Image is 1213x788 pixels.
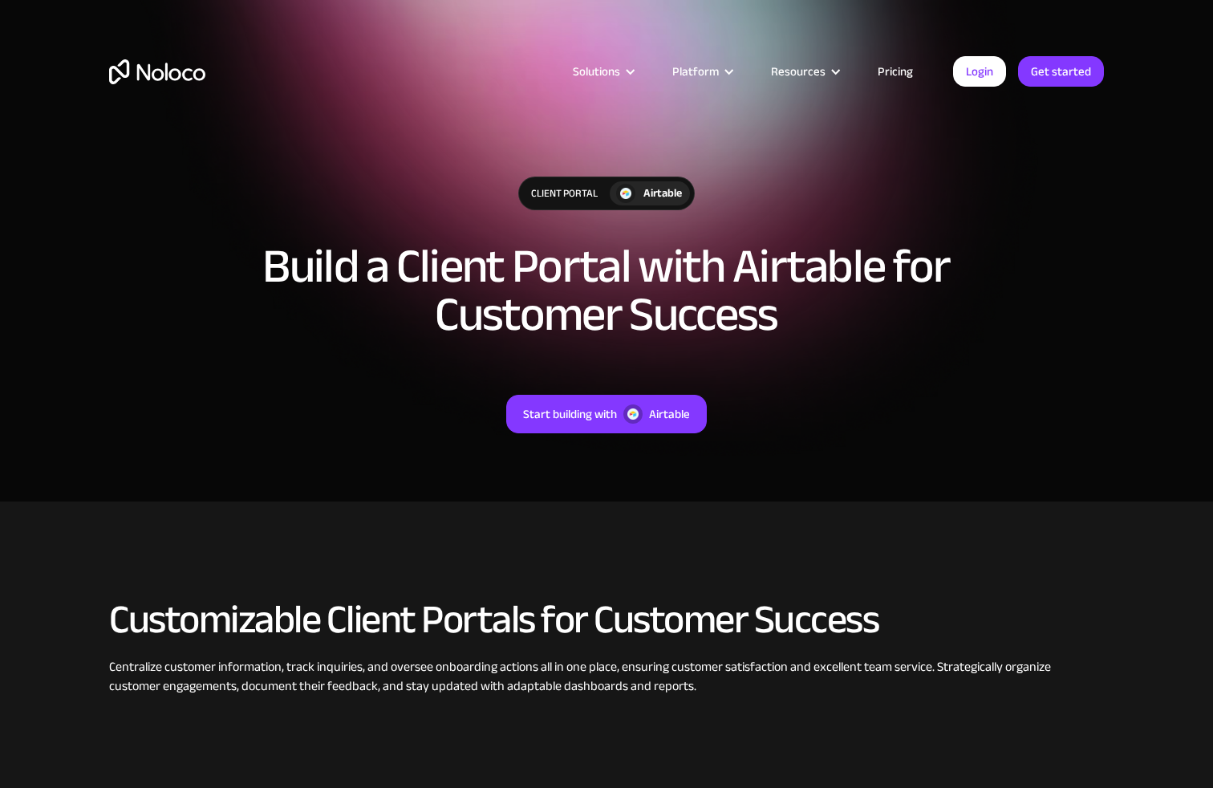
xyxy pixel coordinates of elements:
div: Platform [652,61,751,82]
div: Platform [672,61,719,82]
div: Resources [771,61,826,82]
div: Airtable [649,404,690,424]
a: Get started [1018,56,1104,87]
div: Resources [751,61,858,82]
div: Centralize customer information, track inquiries, and oversee onboarding actions all in one place... [109,657,1104,696]
a: Pricing [858,61,933,82]
div: Airtable [643,185,682,202]
div: Client Portal [519,177,610,209]
a: Login [953,56,1006,87]
a: home [109,59,205,84]
h2: Customizable Client Portals for Customer Success [109,598,1104,641]
h1: Build a Client Portal with Airtable for Customer Success [245,242,968,339]
div: Solutions [573,61,620,82]
a: Start building withAirtable [506,395,707,433]
div: Start building with [523,404,617,424]
div: Solutions [553,61,652,82]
